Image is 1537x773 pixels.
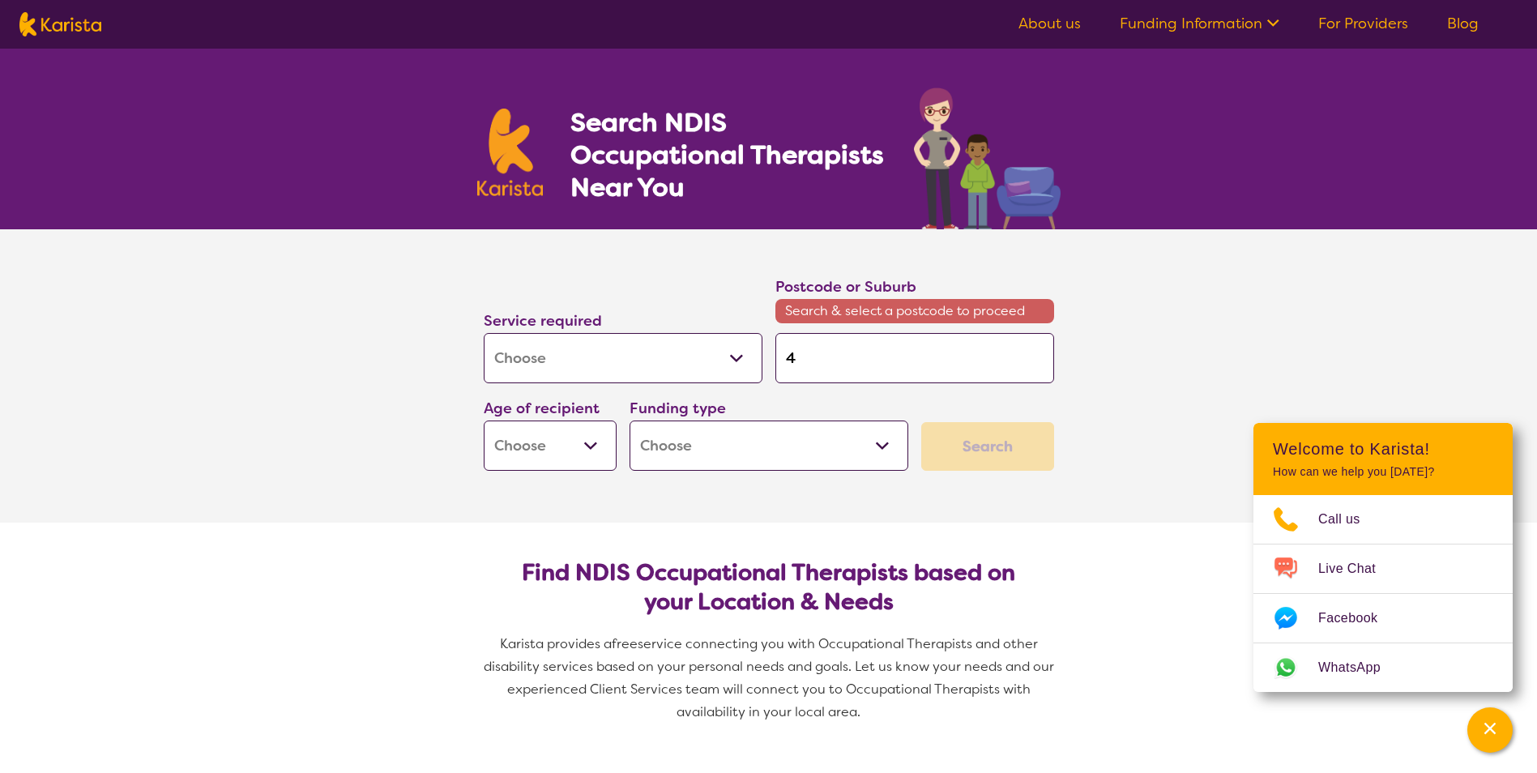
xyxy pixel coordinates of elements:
[914,88,1061,229] img: occupational-therapy
[1018,14,1081,33] a: About us
[1318,557,1395,581] span: Live Chat
[775,333,1054,383] input: Type
[570,106,886,203] h1: Search NDIS Occupational Therapists Near You
[775,299,1054,323] span: Search & select a postcode to proceed
[1253,643,1513,692] a: Web link opens in a new tab.
[1253,495,1513,692] ul: Choose channel
[1318,507,1380,532] span: Call us
[1253,423,1513,692] div: Channel Menu
[1273,439,1493,459] h2: Welcome to Karista!
[775,277,916,297] label: Postcode or Suburb
[484,635,1057,720] span: service connecting you with Occupational Therapists and other disability services based on your p...
[1318,14,1408,33] a: For Providers
[1467,707,1513,753] button: Channel Menu
[19,12,101,36] img: Karista logo
[1120,14,1279,33] a: Funding Information
[500,635,612,652] span: Karista provides a
[1318,606,1397,630] span: Facebook
[477,109,544,196] img: Karista logo
[497,558,1041,617] h2: Find NDIS Occupational Therapists based on your Location & Needs
[1273,465,1493,479] p: How can we help you [DATE]?
[630,399,726,418] label: Funding type
[484,311,602,331] label: Service required
[1318,656,1400,680] span: WhatsApp
[484,399,600,418] label: Age of recipient
[612,635,638,652] span: free
[1447,14,1479,33] a: Blog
